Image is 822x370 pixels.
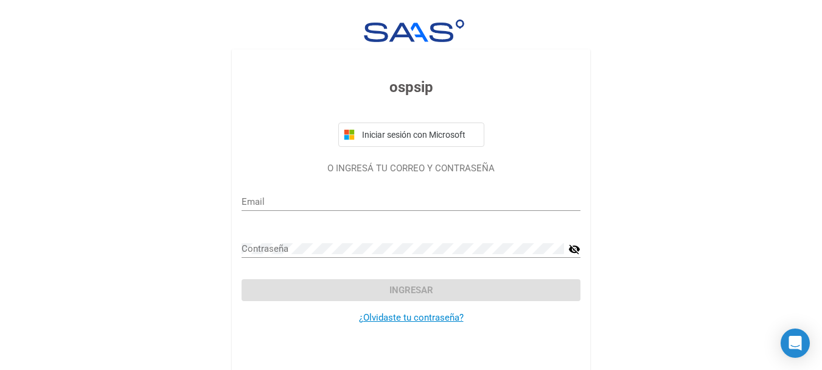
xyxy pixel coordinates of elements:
[242,279,580,301] button: Ingresar
[359,312,464,323] a: ¿Olvidaste tu contraseña?
[389,285,433,296] span: Ingresar
[360,130,479,140] span: Iniciar sesión con Microsoft
[242,162,580,176] p: O INGRESÁ TU CORREO Y CONTRASEÑA
[338,123,484,147] button: Iniciar sesión con Microsoft
[781,329,810,358] div: Open Intercom Messenger
[568,242,580,257] mat-icon: visibility_off
[242,76,580,98] h3: ospsip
